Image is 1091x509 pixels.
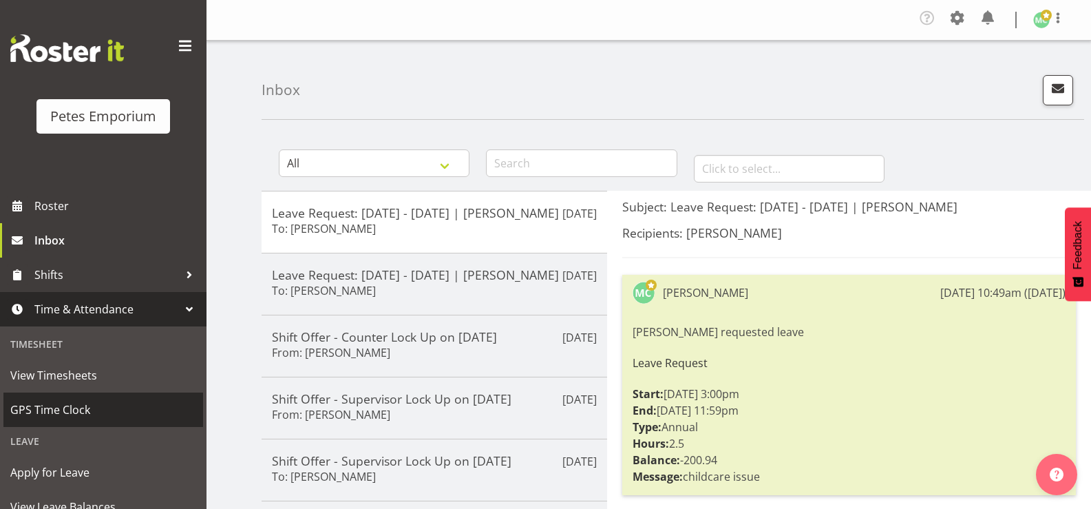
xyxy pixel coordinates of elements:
[562,391,597,408] p: [DATE]
[1033,12,1050,28] img: melissa-cowen2635.jpg
[633,320,1066,488] div: [PERSON_NAME] requested leave [DATE] 3:00pm [DATE] 11:59pm Annual 2.5 -200.94 childcare issue
[10,365,196,386] span: View Timesheets
[34,196,200,216] span: Roster
[34,299,179,320] span: Time & Attendance
[3,330,203,358] div: Timesheet
[633,453,680,468] strong: Balance:
[272,205,597,220] h5: Leave Request: [DATE] - [DATE] | [PERSON_NAME]
[633,403,657,418] strong: End:
[486,149,677,177] input: Search
[633,419,661,435] strong: Type:
[10,399,196,420] span: GPS Time Clock
[562,267,597,284] p: [DATE]
[34,230,200,251] span: Inbox
[3,427,203,455] div: Leave
[622,225,1076,240] h5: Recipients: [PERSON_NAME]
[272,222,376,236] h6: To: [PERSON_NAME]
[3,393,203,427] a: GPS Time Clock
[272,391,597,406] h5: Shift Offer - Supervisor Lock Up on [DATE]
[3,358,203,393] a: View Timesheets
[562,329,597,346] p: [DATE]
[694,155,885,183] input: Click to select...
[272,284,376,298] h6: To: [PERSON_NAME]
[562,205,597,222] p: [DATE]
[633,469,683,484] strong: Message:
[633,282,655,304] img: melissa-cowen2635.jpg
[3,455,203,490] a: Apply for Leave
[1072,221,1084,269] span: Feedback
[562,453,597,470] p: [DATE]
[1065,207,1091,301] button: Feedback - Show survey
[272,408,390,422] h6: From: [PERSON_NAME]
[663,284,748,301] div: [PERSON_NAME]
[272,329,597,344] h5: Shift Offer - Counter Lock Up on [DATE]
[50,106,156,127] div: Petes Emporium
[633,357,1066,369] h6: Leave Request
[272,267,597,282] h5: Leave Request: [DATE] - [DATE] | [PERSON_NAME]
[10,462,196,483] span: Apply for Leave
[940,284,1066,301] div: [DATE] 10:49am ([DATE])
[622,199,1076,214] h5: Subject: Leave Request: [DATE] - [DATE] | [PERSON_NAME]
[633,436,669,451] strong: Hours:
[10,34,124,62] img: Rosterit website logo
[272,346,390,360] h6: From: [PERSON_NAME]
[272,470,376,484] h6: To: [PERSON_NAME]
[272,453,597,468] h5: Shift Offer - Supervisor Lock Up on [DATE]
[633,386,664,402] strong: Start:
[34,264,179,285] span: Shifts
[262,82,300,98] h4: Inbox
[1050,468,1063,481] img: help-xxl-2.png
